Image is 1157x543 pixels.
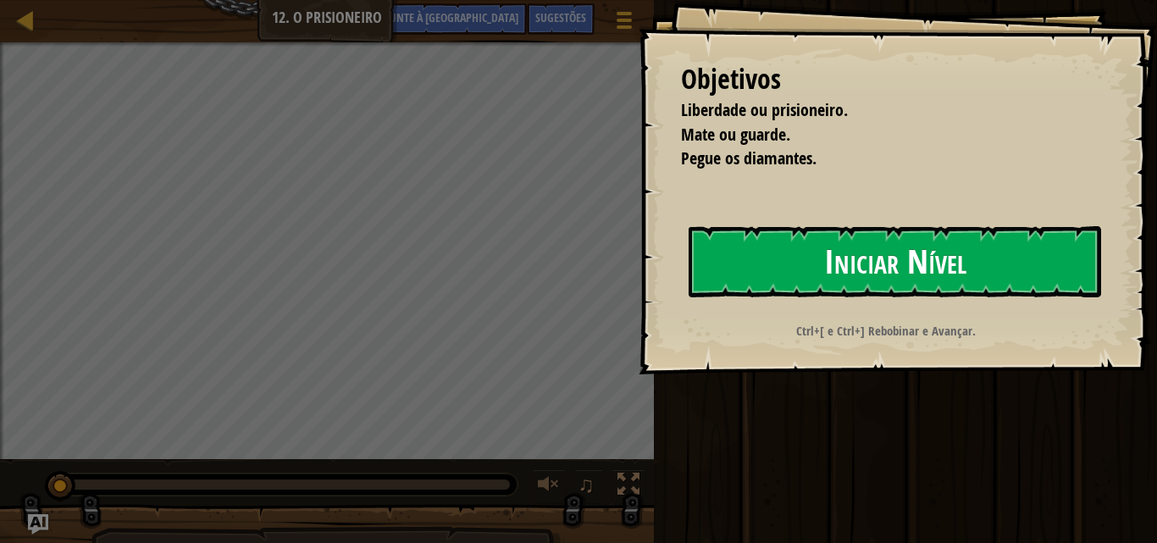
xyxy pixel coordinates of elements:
font: Ctrl+[ e Ctrl+] Rebobinar e Avançar. [796,322,976,340]
li: Pegue os diamantes. [660,147,1093,171]
button: Ajuste de volume [532,469,566,504]
font: Iniciar Nível [824,238,966,284]
font: Objetivos [681,60,781,97]
font: ♫ [578,472,595,497]
button: ♫ [574,469,603,504]
button: Pergunte à IA [28,514,48,535]
button: Pergunte à IA [357,3,527,35]
button: Mostrar menu do jogo [603,3,645,43]
button: Alternar tela cheia [612,469,645,504]
font: Pergunte à [GEOGRAPHIC_DATA] [366,9,518,25]
li: Liberdade ou prisioneiro. [660,98,1093,123]
font: Sugestões [535,9,586,25]
font: Mate ou guarde. [681,123,790,146]
li: Mate ou guarde. [660,123,1093,147]
button: Iniciar Nível [689,226,1101,297]
font: Pegue os diamantes. [681,147,817,169]
font: Liberdade ou prisioneiro. [681,98,848,121]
